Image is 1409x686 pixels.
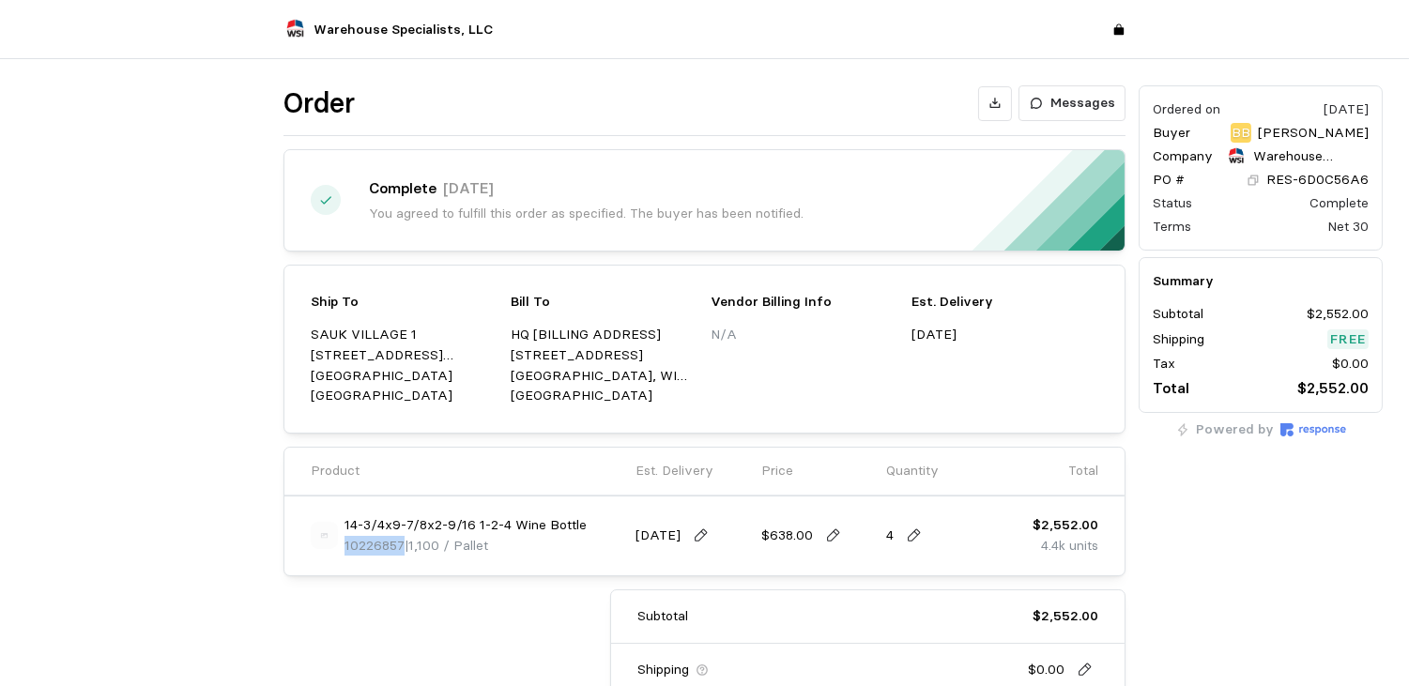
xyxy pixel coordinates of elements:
[1033,515,1098,536] p: $2,552.00
[1153,271,1369,291] h5: Summary
[1280,423,1346,436] img: Response Logo
[1033,606,1098,627] p: $2,552.00
[311,325,498,345] p: SAUK VILLAGE 1
[511,386,697,406] p: [GEOGRAPHIC_DATA]
[1153,99,1220,119] div: Ordered on
[712,292,833,313] p: Vendor Billing Info
[1153,304,1203,325] p: Subtotal
[1153,354,1175,374] p: Tax
[1153,329,1204,350] p: Shipping
[345,537,405,554] span: 10226857
[761,526,813,546] p: $638.00
[1232,123,1250,144] p: BB
[1332,354,1369,374] p: $0.00
[311,292,359,313] p: Ship To
[369,204,1000,224] p: You agreed to fulfill this order as specified. The buyer has been notified.
[911,292,1098,313] p: Est. Delivery
[311,345,498,366] p: [STREET_ADDRESS][PERSON_NAME]
[1018,85,1126,121] button: Messages
[1196,419,1274,440] p: Powered by
[1253,146,1369,167] p: Warehouse Specialists, LLC
[511,345,697,366] p: [STREET_ADDRESS]
[1153,146,1213,167] p: Company
[1068,461,1098,481] p: Total
[637,660,689,680] p: Shipping
[283,85,355,122] h1: Order
[1028,660,1064,680] p: $0.00
[1258,123,1369,144] p: [PERSON_NAME]
[405,537,488,554] span: | 1,100 / Pallet
[1033,536,1098,556] p: 4.4k units
[511,325,697,345] p: HQ [BILLING ADDRESS]
[314,20,493,40] p: Warehouse Specialists, LLC
[761,461,793,481] p: Price
[1050,93,1115,114] p: Messages
[1324,99,1369,119] div: [DATE]
[311,461,360,481] p: Product
[511,366,697,387] p: [GEOGRAPHIC_DATA], WI 54912
[1307,304,1369,325] p: $2,552.00
[345,515,587,536] p: 14-3/4x9-7/8x2-9/16 1-2-4 Wine Bottle
[911,325,1098,345] p: [DATE]
[311,366,498,387] p: [GEOGRAPHIC_DATA]
[1266,170,1369,191] p: RES-6D0C56A6
[1153,376,1189,400] p: Total
[1153,217,1191,236] div: Terms
[369,176,436,200] p: Complete
[1309,193,1369,213] div: Complete
[712,325,898,345] p: N/A
[1327,217,1369,236] div: Net 30
[1153,193,1192,213] div: Status
[1330,329,1366,350] p: Free
[311,522,338,549] img: svg%3e
[443,176,494,200] p: [DATE]
[511,292,550,313] p: Bill To
[1153,123,1190,144] p: Buyer
[637,606,688,627] p: Subtotal
[636,526,681,546] p: [DATE]
[636,461,713,481] p: Est. Delivery
[886,526,894,546] p: 4
[1297,376,1369,400] p: $2,552.00
[1153,170,1185,191] p: PO #
[886,461,939,481] p: Quantity
[311,386,498,406] p: [GEOGRAPHIC_DATA]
